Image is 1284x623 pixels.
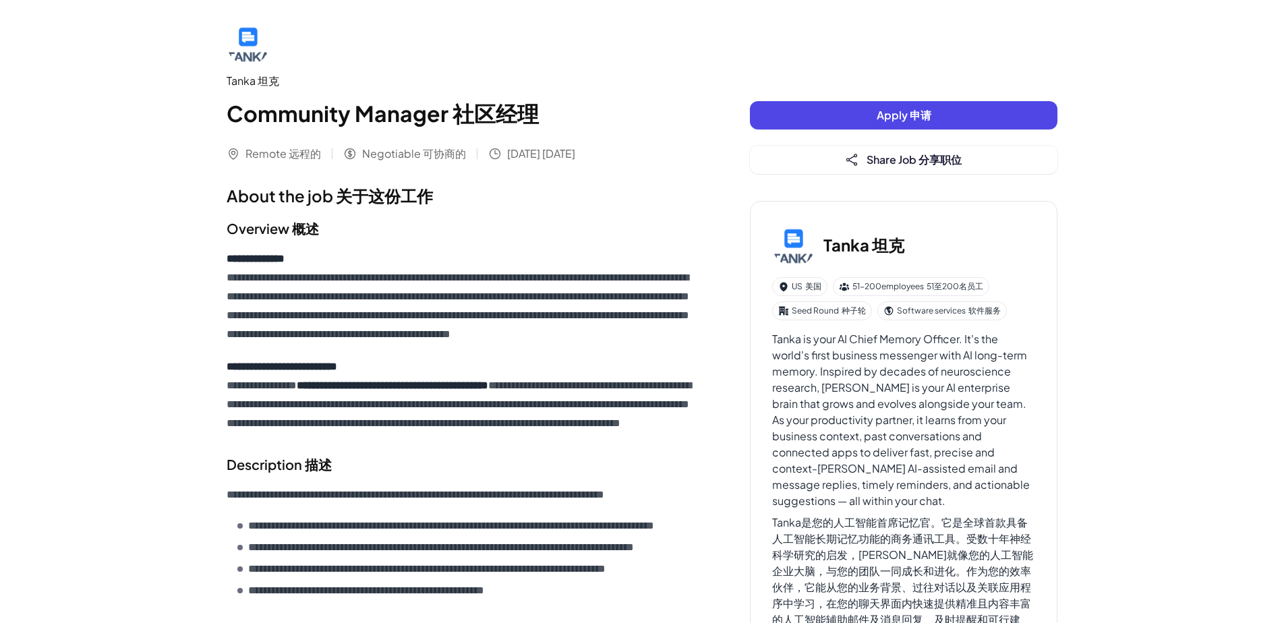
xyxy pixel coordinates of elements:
button: Share Job 分享职位 [750,146,1057,174]
span: Remote [245,146,321,162]
span: 坦克 [258,73,279,88]
span: [DATE] [542,146,575,160]
span: 美国 [805,281,821,291]
span: 可协商的 [423,146,466,160]
span: 坦克 [872,235,904,255]
span: 关于这份工作 [336,185,433,206]
span: Apply [877,108,931,122]
h2: Overview [227,218,696,239]
div: Seed Round [772,301,872,320]
span: 远程的 [289,146,321,160]
h1: About the job [227,183,696,208]
h1: Community Manager [227,97,696,129]
div: Tanka [227,73,696,89]
div: Software services [877,301,1007,320]
div: 51-200 employees [833,277,989,296]
span: 概述 [292,220,319,237]
span: [DATE] [507,146,575,162]
h2: Description [227,454,696,475]
span: 51至200名员工 [927,281,983,291]
span: 社区经理 [453,100,539,127]
button: Apply 申请 [750,101,1057,129]
span: 申请 [910,108,931,122]
h3: Tanka [823,233,904,257]
span: 描述 [305,456,332,473]
span: 分享职位 [918,152,962,167]
span: 软件服务 [968,305,1001,316]
span: 种子轮 [842,305,866,316]
img: Ta [227,22,270,65]
div: US [772,277,827,296]
span: Share Job [867,152,962,167]
img: Ta [772,223,815,266]
span: Negotiable [362,146,466,162]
